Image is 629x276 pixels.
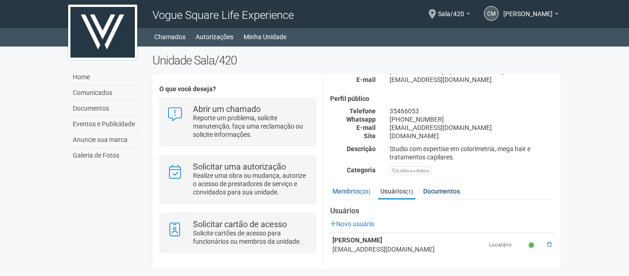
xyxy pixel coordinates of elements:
p: Realize uma obra ou mudança, autorize o acesso de prestadores de serviço e convidados para sua un... [193,171,309,196]
a: Solicitar uma autorização Realize uma obra ou mudança, autorize o acesso de prestadores de serviç... [167,163,308,196]
div: 35466053 [383,107,561,115]
small: Ativo [529,241,536,249]
span: Cirlene Miranda [503,1,553,18]
div: [DOMAIN_NAME] [383,132,561,140]
a: Usuários(1) [378,184,415,200]
div: [EMAIL_ADDRESS][DOMAIN_NAME] [383,123,561,132]
strong: E-mail [356,76,376,83]
strong: Descrição [347,145,376,153]
strong: Categoria [347,166,376,174]
a: Eventos e Publicidade [70,117,139,132]
a: Galeria de Fotos [70,148,139,163]
div: [EMAIL_ADDRESS][DOMAIN_NAME] [332,245,484,254]
a: Novo usuário [330,220,374,228]
a: [PERSON_NAME] [503,12,559,19]
strong: Usuários [330,207,554,215]
strong: Telefone [349,107,376,115]
strong: Site [364,132,376,140]
a: Documentos [421,184,462,198]
a: Membros(20) [330,184,373,198]
a: Anuncie sua marca [70,132,139,148]
a: Autorizações [196,30,233,43]
strong: Solicitar uma autorização [193,162,286,171]
div: Estética e Beleza [390,166,432,175]
a: Solicitar cartão de acesso Solicite cartões de acesso para funcionários ou membros da unidade. [167,220,308,246]
a: Home [70,70,139,85]
div: [EMAIL_ADDRESS][DOMAIN_NAME] [383,76,561,84]
td: Locatário [487,233,526,257]
strong: Solicitar cartão de acesso [193,219,287,229]
span: Sala/420 [438,1,464,18]
div: Studio com expertise em colorimetria, mega hair e tratamentos capilares. [383,145,561,161]
a: CM [484,6,499,21]
strong: Whatsapp [346,116,376,123]
strong: Telefone [349,68,376,75]
span: Vogue Square Life Experience [152,9,294,22]
a: Chamados [154,30,186,43]
h4: O que você deseja? [159,86,315,93]
strong: Abrir um chamado [193,104,261,114]
p: Solicite cartões de acesso para funcionários ou membros da unidade. [193,229,309,246]
p: Reporte um problema, solicite manutenção, faça uma reclamação ou solicite informações. [193,114,309,139]
strong: E-mail [356,124,376,131]
h4: Perfil público [330,95,554,102]
img: logo.jpg [68,5,137,60]
strong: [PERSON_NAME] [332,236,382,244]
h2: Unidade Sala/420 [152,53,561,67]
a: Documentos [70,101,139,117]
a: Minha Unidade [244,30,286,43]
div: [PHONE_NUMBER] [383,115,561,123]
a: Sala/420 [438,12,470,19]
a: Abrir um chamado Reporte um problema, solicite manutenção, faça uma reclamação ou solicite inform... [167,105,308,139]
a: Comunicados [70,85,139,101]
small: (1) [406,188,413,195]
small: (20) [360,188,370,195]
